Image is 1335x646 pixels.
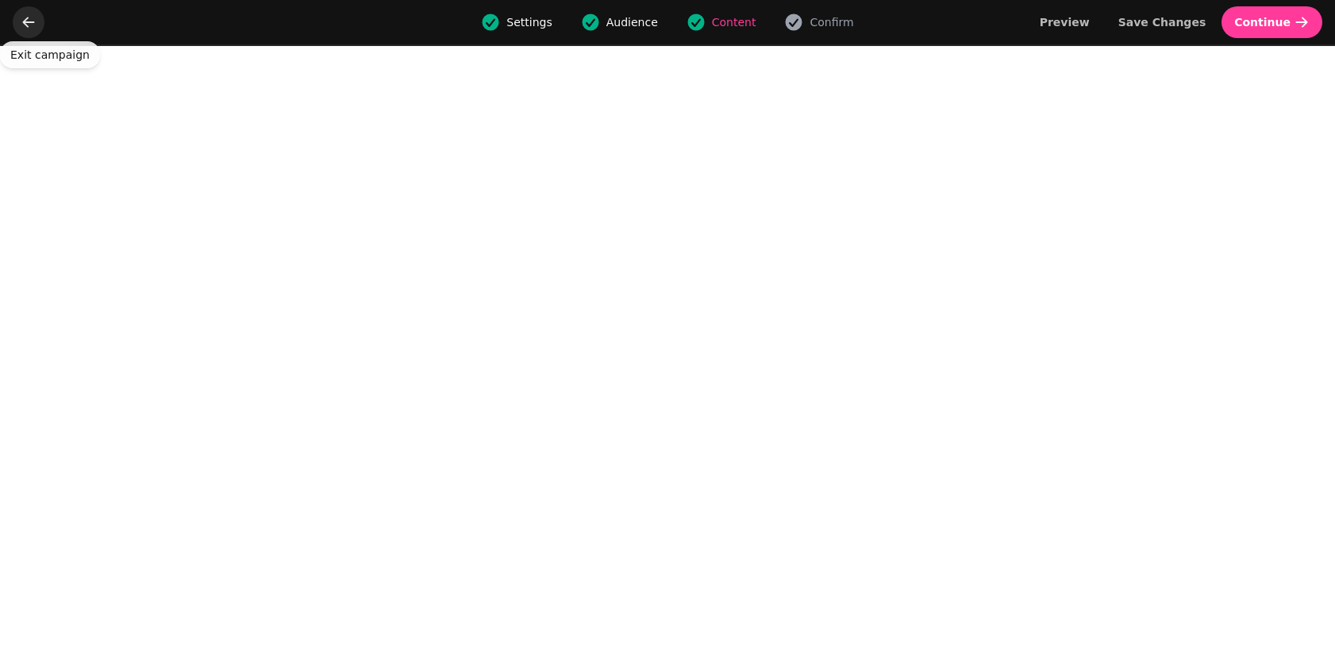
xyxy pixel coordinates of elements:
span: Confirm [810,14,853,30]
button: Continue [1222,6,1322,38]
span: Continue [1234,17,1291,28]
span: Settings [506,14,552,30]
span: Content [712,14,756,30]
span: Audience [606,14,658,30]
button: Preview [1027,6,1102,38]
span: Preview [1040,17,1090,28]
span: Save Changes [1118,17,1206,28]
button: Save Changes [1106,6,1219,38]
button: go back [13,6,44,38]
